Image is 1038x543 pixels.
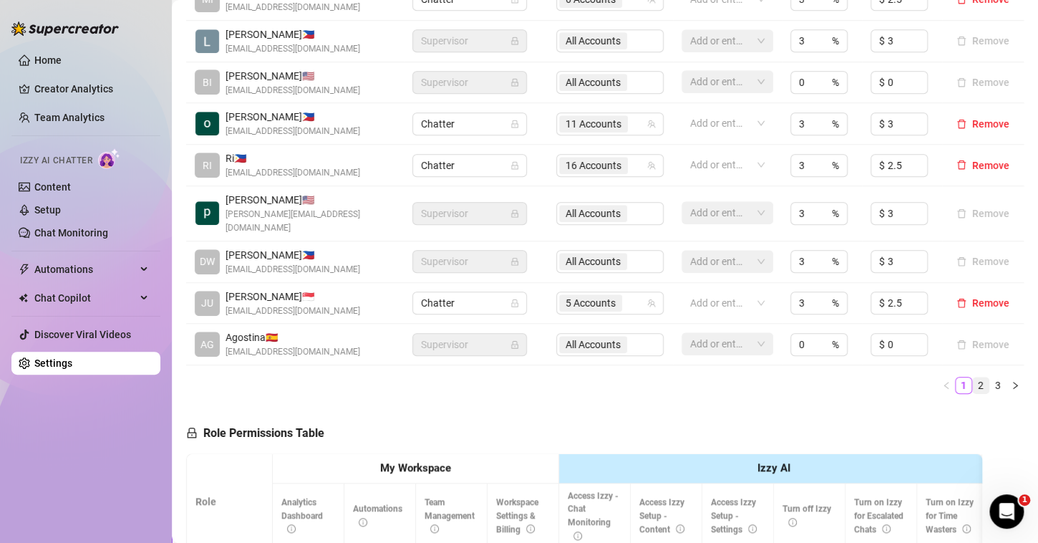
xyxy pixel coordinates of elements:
span: lock [510,299,519,307]
span: info-circle [287,524,296,533]
span: JU [201,295,213,311]
button: Remove [951,294,1015,312]
span: Supervisor [421,203,518,224]
span: info-circle [748,524,757,533]
span: [EMAIL_ADDRESS][DOMAIN_NAME] [225,345,360,359]
span: Supervisor [421,334,518,355]
span: Supervisor [421,30,518,52]
span: Turn off Izzy [782,504,831,527]
a: 1 [956,378,971,393]
span: Team Management [425,497,475,534]
span: DW [200,254,215,269]
button: Remove [951,74,1015,91]
span: info-circle [573,532,582,540]
span: [EMAIL_ADDRESS][DOMAIN_NAME] [225,84,360,97]
a: Chat Monitoring [34,227,108,239]
span: info-circle [962,524,971,533]
span: Chatter [421,292,518,314]
span: Agostina 🇪🇸 [225,330,360,345]
span: [PERSON_NAME] 🇺🇸 [225,192,395,208]
a: Creator Analytics [34,77,149,100]
span: Remove [972,297,1009,309]
span: Access Izzy Setup - Content [639,497,684,534]
span: Turn on Izzy for Escalated Chats [854,497,903,534]
button: left [938,377,955,394]
span: 16 Accounts [559,157,628,174]
li: Previous Page [938,377,955,394]
span: 11 Accounts [559,115,628,133]
span: [PERSON_NAME][EMAIL_ADDRESS][DOMAIN_NAME] [225,208,395,235]
span: lock [510,78,519,87]
span: lock [510,340,519,349]
img: Krish [195,112,219,135]
button: Remove [951,253,1015,270]
span: [EMAIL_ADDRESS][DOMAIN_NAME] [225,166,360,180]
strong: My Workspace [380,461,451,474]
span: BI [203,75,212,90]
button: Remove [951,205,1015,222]
span: [PERSON_NAME] 🇸🇬 [225,289,360,304]
span: [PERSON_NAME] 🇺🇸 [225,68,360,84]
span: Chat Copilot [34,287,136,309]
span: info-circle [526,524,535,533]
span: info-circle [676,524,684,533]
strong: Izzy AI [757,461,790,474]
span: lock [510,161,519,170]
span: 16 Accounts [566,158,621,173]
span: thunderbolt [19,264,30,275]
span: Supervisor [421,72,518,93]
span: lock [510,37,519,45]
img: Chat Copilot [19,293,28,303]
span: Chatter [421,113,518,135]
span: delete [956,119,966,129]
span: info-circle [359,518,367,527]
span: lock [186,427,198,438]
span: Ri 🇵🇭 [225,150,360,166]
span: [EMAIL_ADDRESS][DOMAIN_NAME] [225,263,360,277]
span: Access Izzy Setup - Settings [711,497,757,534]
button: Remove [951,157,1015,174]
span: right [1011,381,1019,390]
button: Remove [951,115,1015,133]
iframe: Intercom live chat [989,494,1024,529]
span: AG [200,337,214,352]
span: Workspace Settings & Billing [496,497,538,534]
span: left [942,381,951,390]
span: Remove [972,118,1009,130]
a: Setup [34,204,61,216]
span: info-circle [430,524,439,533]
span: delete [956,298,966,308]
span: Izzy AI Chatter [20,154,92,168]
button: Remove [951,32,1015,49]
a: 2 [973,378,989,393]
span: team [647,161,656,170]
span: team [647,120,656,128]
span: info-circle [882,524,891,533]
a: Settings [34,357,72,369]
li: 1 [955,377,972,394]
li: Next Page [1007,377,1024,394]
li: 3 [989,377,1007,394]
a: Discover Viral Videos [34,329,131,340]
span: Supervisor [421,251,518,272]
span: Automations [34,258,136,281]
span: team [647,299,656,307]
a: Home [34,54,62,66]
a: Team Analytics [34,112,105,123]
span: [EMAIL_ADDRESS][DOMAIN_NAME] [225,42,360,56]
span: Access Izzy - Chat Monitoring [568,491,619,542]
span: Remove [972,160,1009,171]
span: [EMAIL_ADDRESS][DOMAIN_NAME] [225,125,360,138]
span: lock [510,209,519,218]
span: info-circle [788,518,797,527]
h5: Role Permissions Table [186,425,324,442]
span: delete [956,160,966,170]
img: AI Chatter [98,148,120,169]
span: [EMAIL_ADDRESS][DOMAIN_NAME] [225,1,360,14]
span: [PERSON_NAME] 🇵🇭 [225,247,360,263]
span: 11 Accounts [566,116,621,132]
span: lock [510,120,519,128]
span: 5 Accounts [559,294,622,312]
button: right [1007,377,1024,394]
img: Lorenzo [195,29,219,53]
